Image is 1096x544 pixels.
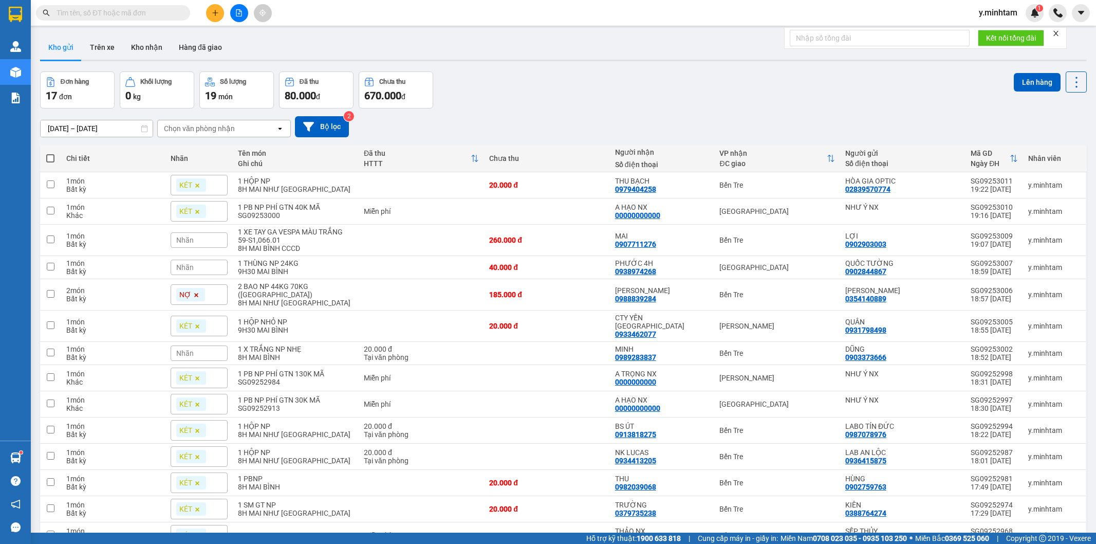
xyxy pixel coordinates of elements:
[140,78,172,85] div: Khối lượng
[238,370,353,386] div: 1 PB NP PHÍ GTN 130K MÃ SG09252984
[238,177,353,185] div: 1 HỘP NP
[230,4,248,22] button: file-add
[1028,263,1081,271] div: y.minhtam
[238,422,353,430] div: 1 HỘP NP
[689,533,690,544] span: |
[489,479,604,487] div: 20.000 đ
[379,78,405,85] div: Chưa thu
[179,373,192,383] span: KÉT
[259,9,266,16] span: aim
[971,286,1017,295] div: SG09253006
[845,232,960,240] div: LỢI
[66,448,161,457] div: 1 món
[698,533,778,544] span: Cung cấp máy in - giấy in:
[719,505,834,513] div: Bến Tre
[238,345,353,353] div: 1 X TRẮNG NP NHẸ
[615,483,656,491] div: 0982039068
[615,267,656,276] div: 0938974268
[66,430,161,439] div: Bất kỳ
[615,475,710,483] div: THU
[615,370,710,378] div: A TRỌNG NX
[1028,505,1081,513] div: y.minhtam
[205,89,216,102] span: 19
[238,267,353,276] div: 9H30 MAI BÌNH
[238,457,353,465] div: 8H MAI NHƯ Ý
[615,240,656,248] div: 0907711276
[845,267,886,276] div: 0902844867
[615,203,710,211] div: A HẠO NX
[615,509,656,517] div: 0379735238
[971,430,1017,439] div: 18:22 [DATE]
[615,396,710,404] div: A HẠO NX
[40,71,115,108] button: Đơn hàng17đơn
[364,422,479,430] div: 20.000 đ
[238,159,353,168] div: Ghi chú
[845,295,886,303] div: 0354140889
[719,181,834,189] div: Bến Tre
[179,207,192,216] span: KÉT
[364,400,479,408] div: Miễn phí
[615,527,710,535] div: THẢO NX
[845,509,886,517] div: 0388764274
[364,89,401,102] span: 670.000
[971,448,1017,457] div: SG09252987
[971,177,1017,185] div: SG09253011
[615,345,710,353] div: MINH
[238,318,353,326] div: 1 HỘP NHỎ NP
[218,93,233,101] span: món
[66,203,161,211] div: 1 món
[364,531,479,539] div: Miễn phí
[66,483,161,491] div: Bất kỳ
[10,93,21,103] img: solution-icon
[179,400,192,409] span: KÉT
[1028,154,1081,162] div: Nhân viên
[364,207,479,215] div: Miễn phí
[66,232,161,240] div: 1 món
[1030,8,1039,17] img: icon-new-feature
[781,533,907,544] span: Miền Nam
[11,522,21,532] span: message
[220,78,246,85] div: Số lượng
[845,422,960,430] div: LABO TÍN ĐỨC
[719,479,834,487] div: Bến Tre
[359,145,484,172] th: Toggle SortBy
[971,501,1017,509] div: SG09252974
[489,291,604,299] div: 185.000 đ
[719,236,834,244] div: Bến Tre
[164,123,235,134] div: Chọn văn phòng nhận
[945,534,989,542] strong: 0369 525 060
[845,286,960,295] div: ANH TƯỜNG
[1028,374,1081,382] div: y.minhtam
[971,211,1017,220] div: 19:16 [DATE]
[235,9,243,16] span: file-add
[1072,4,1090,22] button: caret-down
[364,430,479,439] div: Tại văn phòng
[615,430,656,439] div: 0913818275
[364,159,471,168] div: HTTT
[66,286,161,295] div: 2 món
[66,457,161,465] div: Bất kỳ
[790,30,970,46] input: Nhập số tổng đài
[295,116,349,137] button: Bộ lọc
[66,501,161,509] div: 1 món
[986,32,1036,44] span: Kết nối tổng đài
[845,527,960,535] div: SẾP THỦY
[615,457,656,465] div: 0934413205
[971,404,1017,412] div: 18:30 [DATE]
[971,318,1017,326] div: SG09253005
[971,267,1017,276] div: 18:59 [DATE]
[1037,5,1041,12] span: 1
[845,177,960,185] div: HÒA GIA OPTIC
[285,89,316,102] span: 80.000
[719,291,834,299] div: Bến Tre
[719,159,826,168] div: ĐC giao
[1028,349,1081,357] div: y.minhtam
[199,71,274,108] button: Số lượng19món
[1028,452,1081,461] div: y.minhtam
[615,501,710,509] div: TRƯỜNG
[10,67,21,78] img: warehouse-icon
[615,422,710,430] div: BS ÚT
[364,149,471,157] div: Đã thu
[971,185,1017,193] div: 19:22 [DATE]
[212,9,219,16] span: plus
